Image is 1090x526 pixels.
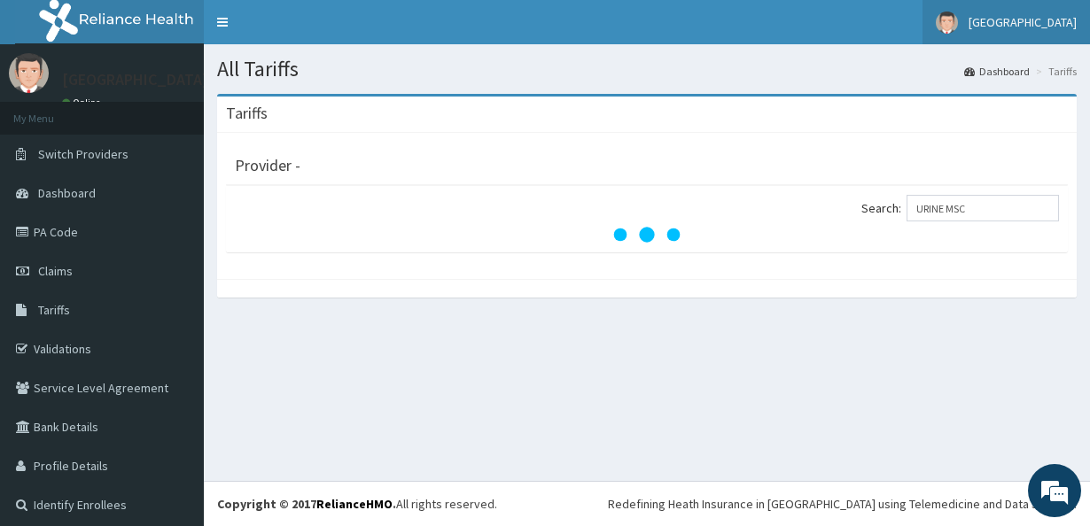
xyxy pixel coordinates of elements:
[969,14,1077,30] span: [GEOGRAPHIC_DATA]
[33,89,72,133] img: d_794563401_company_1708531726252_794563401
[608,495,1077,513] div: Redefining Heath Insurance in [GEOGRAPHIC_DATA] using Telemedicine and Data Science!
[1032,64,1077,79] li: Tariffs
[907,195,1059,221] input: Search:
[316,496,393,512] a: RelianceHMO
[291,9,333,51] div: Minimize live chat window
[62,97,105,109] a: Online
[92,99,298,122] div: Chat with us now
[226,105,268,121] h3: Tariffs
[9,53,49,93] img: User Image
[38,302,70,318] span: Tariffs
[38,185,96,201] span: Dashboard
[62,72,208,88] p: [GEOGRAPHIC_DATA]
[611,199,682,270] svg: audio-loading
[217,58,1077,81] h1: All Tariffs
[103,153,245,332] span: We're online!
[235,158,300,174] h3: Provider -
[217,496,396,512] strong: Copyright © 2017 .
[964,64,1030,79] a: Dashboard
[38,146,128,162] span: Switch Providers
[861,195,1059,221] label: Search:
[204,481,1090,526] footer: All rights reserved.
[9,344,338,406] textarea: Type your message and hit 'Enter'
[38,263,73,279] span: Claims
[936,12,958,34] img: User Image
